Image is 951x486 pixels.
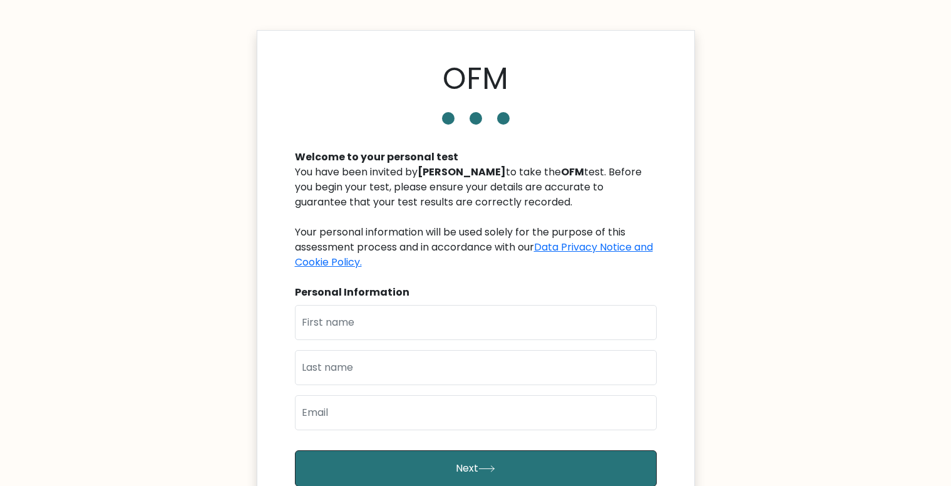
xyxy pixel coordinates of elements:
[295,350,657,385] input: Last name
[443,61,508,97] h1: OFM
[561,165,584,179] b: OFM
[295,395,657,430] input: Email
[295,240,653,269] a: Data Privacy Notice and Cookie Policy.
[295,150,657,165] div: Welcome to your personal test
[418,165,506,179] b: [PERSON_NAME]
[295,305,657,340] input: First name
[295,165,657,270] div: You have been invited by to take the test. Before you begin your test, please ensure your details...
[295,285,657,300] div: Personal Information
